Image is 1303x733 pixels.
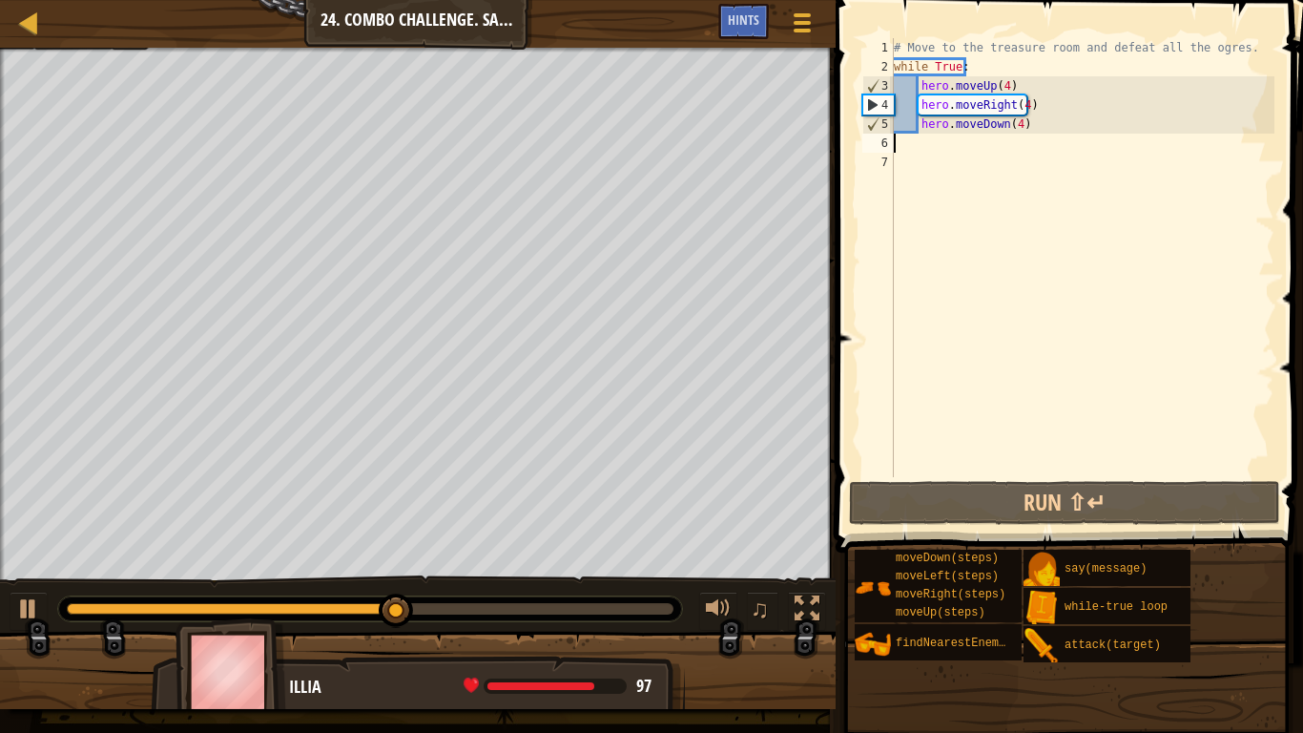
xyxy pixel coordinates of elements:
[751,595,770,623] span: ♫
[1024,552,1060,588] img: portrait.png
[862,57,894,76] div: 2
[1065,639,1161,652] span: attack(target)
[862,38,894,57] div: 1
[863,95,894,115] div: 4
[896,637,1020,650] span: findNearestEnemy()
[863,115,894,134] div: 5
[289,675,666,700] div: Illia
[636,674,651,698] span: 97
[699,592,737,631] button: Adjust volume
[863,76,894,95] div: 3
[896,552,999,565] span: moveDown(steps)
[176,618,286,724] img: thang_avatar_frame.png
[10,592,48,631] button: Ctrl + P: Play
[1065,562,1147,576] span: say(message)
[896,588,1005,601] span: moveRight(steps)
[778,4,826,49] button: Show game menu
[1024,628,1060,664] img: portrait.png
[862,134,894,153] div: 6
[1024,590,1060,626] img: portrait.png
[788,592,826,631] button: Toggle fullscreen
[464,678,651,695] div: health: 97 / 123
[728,10,759,29] span: Hints
[855,570,891,606] img: portrait.png
[896,570,999,583] span: moveLeft(steps)
[1065,600,1168,614] span: while-true loop
[862,153,894,172] div: 7
[747,592,779,631] button: ♫
[896,606,985,619] span: moveUp(steps)
[849,481,1280,525] button: Run ⇧↵
[855,626,891,662] img: portrait.png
